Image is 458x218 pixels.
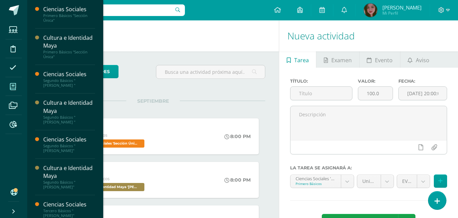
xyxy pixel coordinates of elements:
span: [PERSON_NAME] [382,4,422,11]
input: Busca un usuario... [32,4,185,16]
div: Segundo Básicos "[PERSON_NAME]" [43,180,95,189]
div: Segundo Básicos "[PERSON_NAME] " [43,78,95,88]
div: Ciencias Sociales [43,201,95,208]
a: Ciencias Sociales 'Sección Única'Primero Básicos [290,175,353,188]
a: Examen [316,51,359,68]
div: Tercero Básicos "[PERSON_NAME]" [43,208,95,218]
div: Ciencias Sociales [43,136,95,144]
span: Ciencias Sociales 'Sección Única' [76,139,144,148]
a: Ciencias SocialesSegundo Básicos "[PERSON_NAME] " [43,70,95,88]
span: Aviso [416,52,429,68]
div: Ciencias Sociales [43,5,95,13]
div: 8:00 PM [224,133,251,139]
span: SEPTIEMBRE [126,98,180,104]
a: Unidad 4 [357,175,394,188]
a: EVALUACIÓN (30.0pts) [397,175,430,188]
a: Ciencias SocialesTercero Básicos "[PERSON_NAME]" [43,201,95,218]
label: Título: [290,79,352,84]
span: Examen [331,52,352,68]
div: Segundo Básicos "[PERSON_NAME] " [43,115,95,124]
div: Primero Básicos "Sección Única" [43,50,95,59]
img: ddaf081ffe516418b27efb77bf4d1e14.png [364,3,377,17]
div: Ciencias Sociales [43,70,95,78]
div: GUÍA 3 [76,169,146,176]
div: GUÍA 3 [76,125,146,132]
span: Cultura e Identidad Maya 'Miguel Angel ' [76,183,144,191]
a: Aviso [400,51,437,68]
label: Fecha: [398,79,447,84]
div: Primero Básicos "Sección Única" [43,13,95,23]
span: Mi Perfil [382,10,422,16]
div: Cultura e Identidad Maya [43,34,95,50]
input: Puntos máximos [358,87,393,100]
span: Unidad 4 [362,175,376,188]
a: Tarea [279,51,316,68]
a: Cultura e Identidad MayaPrimero Básicos "Sección Única" [43,34,95,59]
label: La tarea se asignará a: [290,165,447,170]
a: Cultura e Identidad MayaSegundo Básicos "[PERSON_NAME]" [43,164,95,189]
span: Tarea [294,52,309,68]
a: Ciencias SocialesPrimero Básicos "Sección Única" [43,5,95,23]
h1: Actividades [35,20,271,51]
input: Fecha de entrega [399,87,447,100]
input: Título [290,87,352,100]
a: Cultura e Identidad MayaSegundo Básicos "[PERSON_NAME] " [43,99,95,124]
a: Ciencias SocialesSegundo Básicos "[PERSON_NAME]" [43,136,95,153]
div: Segundo Básicos "[PERSON_NAME]" [43,144,95,153]
input: Busca una actividad próxima aquí... [156,65,265,79]
div: Cultura e Identidad Maya [43,164,95,180]
a: Evento [360,51,400,68]
label: Valor: [358,79,393,84]
span: Evento [375,52,393,68]
div: Cultura e Identidad Maya [43,99,95,115]
div: 8:00 PM [224,177,251,183]
h1: Nueva actividad [287,20,450,51]
span: EVALUACIÓN (30.0pts) [402,175,412,188]
div: Primero Básicos [296,181,335,186]
div: Ciencias Sociales 'Sección Única' [296,175,335,181]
